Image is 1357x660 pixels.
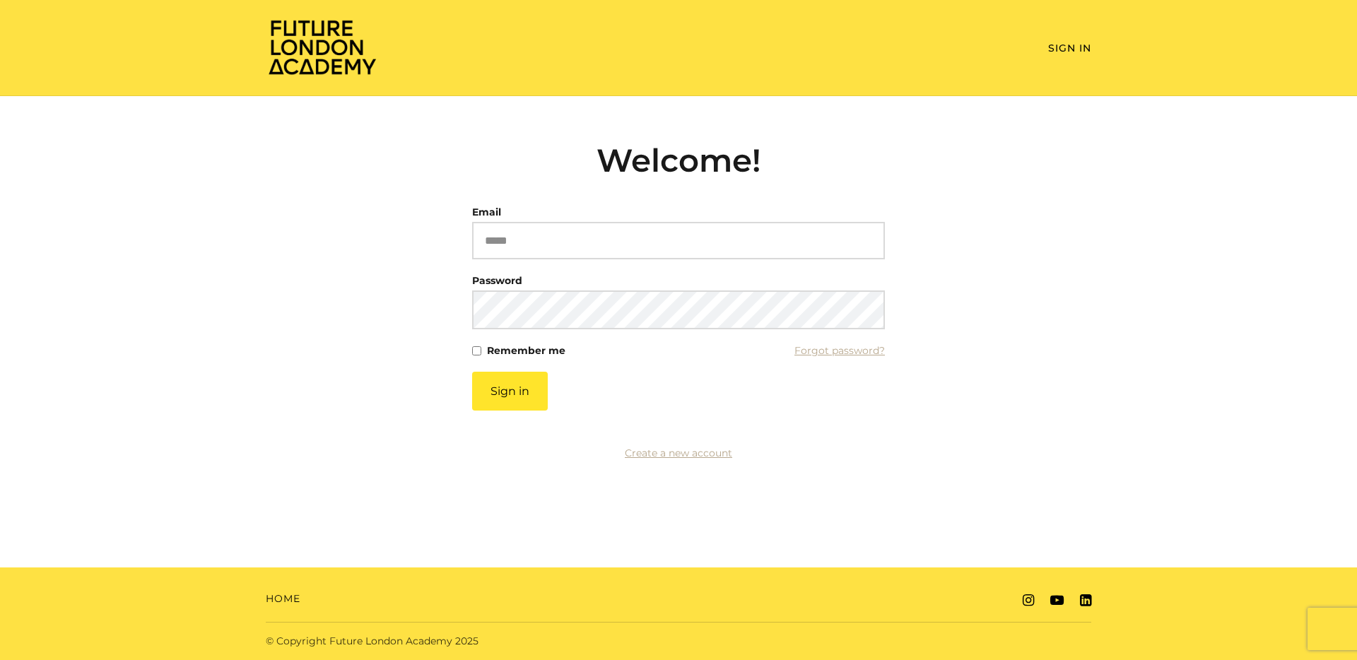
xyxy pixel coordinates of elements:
[625,447,732,459] a: Create a new account
[254,634,678,649] div: © Copyright Future London Academy 2025
[794,341,885,360] a: Forgot password?
[487,341,565,360] label: Remember me
[472,372,548,411] button: Sign in
[266,591,300,606] a: Home
[472,141,885,179] h2: Welcome!
[472,202,501,222] label: Email
[472,271,522,290] label: Password
[266,18,379,76] img: Home Page
[1048,42,1091,54] a: Sign In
